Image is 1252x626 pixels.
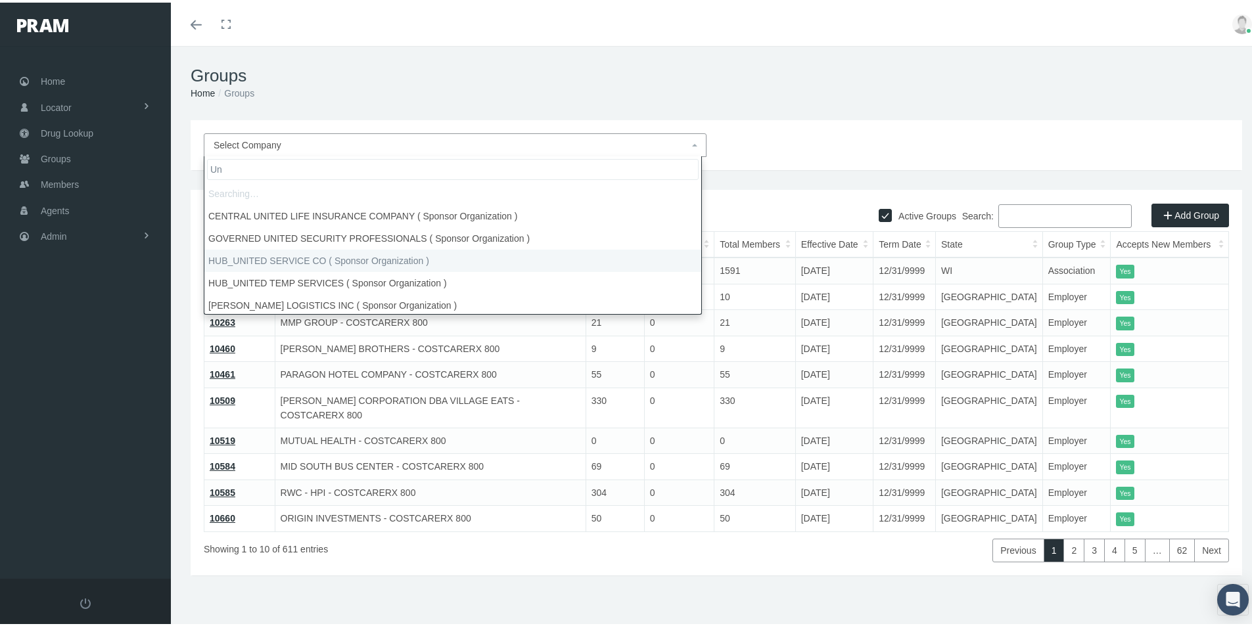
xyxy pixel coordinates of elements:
[586,425,644,451] td: 0
[210,315,235,325] a: 10263
[795,359,873,386] td: [DATE]
[1044,536,1065,560] a: 1
[1116,340,1134,354] itemstyle: Yes
[714,229,795,256] th: Total Members: activate to sort column ascending
[1111,229,1229,256] th: Accepts New Members: activate to sort column ascending
[935,281,1042,307] td: [GEOGRAPHIC_DATA]
[644,451,714,478] td: 0
[1116,366,1134,380] itemstyle: Yes
[795,425,873,451] td: [DATE]
[873,425,936,451] td: 12/31/9999
[795,281,873,307] td: [DATE]
[795,477,873,503] td: [DATE]
[873,307,936,334] td: 12/31/9999
[275,503,586,529] td: ORIGIN INVESTMENTS - COSTCARERX 800
[275,425,586,451] td: MUTUAL HEALTH - COSTCARERX 800
[714,451,795,478] td: 69
[1116,288,1134,302] itemstyle: Yes
[1116,432,1134,446] itemstyle: Yes
[1145,536,1170,560] a: …
[714,359,795,386] td: 55
[1042,255,1111,281] td: Association
[935,255,1042,281] td: WI
[275,477,586,503] td: RWC - HPI - COSTCARERX 800
[210,510,235,521] a: 10660
[714,425,795,451] td: 0
[714,255,795,281] td: 1591
[204,180,701,202] li: Searching…
[795,307,873,334] td: [DATE]
[1124,536,1146,560] a: 5
[1116,314,1134,328] itemstyle: Yes
[41,196,70,221] span: Agents
[204,247,701,269] li: HUB_UNITED SERVICE CO ( Sponsor Organization )
[191,85,215,96] a: Home
[586,451,644,478] td: 69
[1042,385,1111,425] td: Employer
[935,229,1042,256] th: State: activate to sort column ascending
[275,385,586,425] td: [PERSON_NAME] CORPORATION DBA VILLAGE EATS - COSTCARERX 800
[795,385,873,425] td: [DATE]
[1042,229,1111,256] th: Group Type: activate to sort column ascending
[204,269,701,292] li: HUB_UNITED TEMP SERVICES ( Sponsor Organization )
[204,225,701,247] li: GOVERNED UNITED SECURITY PROFESSIONALS ( Sponsor Organization )
[1063,536,1084,560] a: 2
[644,333,714,359] td: 0
[935,307,1042,334] td: [GEOGRAPHIC_DATA]
[873,255,936,281] td: 12/31/9999
[873,359,936,386] td: 12/31/9999
[1116,484,1134,498] itemstyle: Yes
[1194,536,1229,560] a: Next
[935,333,1042,359] td: [GEOGRAPHIC_DATA]
[644,503,714,529] td: 0
[210,341,235,351] a: 10460
[210,433,235,443] a: 10519
[41,221,67,246] span: Admin
[1104,536,1125,560] a: 4
[1042,281,1111,307] td: Employer
[586,503,644,529] td: 50
[873,503,936,529] td: 12/31/9999
[714,333,795,359] td: 9
[873,333,936,359] td: 12/31/9999
[873,451,936,478] td: 12/31/9999
[714,307,795,334] td: 21
[1217,581,1249,613] div: Open Intercom Messenger
[644,359,714,386] td: 0
[1151,201,1229,225] a: Add Group
[1169,536,1195,560] a: 62
[210,458,235,469] a: 10584
[644,385,714,425] td: 0
[1084,536,1105,560] a: 3
[892,206,956,221] label: Active Groups
[1116,392,1134,406] itemstyle: Yes
[873,281,936,307] td: 12/31/9999
[1042,451,1111,478] td: Employer
[204,292,701,314] li: [PERSON_NAME] LOGISTICS INC ( Sponsor Organization )
[1116,262,1134,276] itemstyle: Yes
[210,485,235,495] a: 10585
[644,425,714,451] td: 0
[714,385,795,425] td: 330
[215,83,254,98] li: Groups
[586,307,644,334] td: 21
[41,144,71,169] span: Groups
[714,477,795,503] td: 304
[935,503,1042,529] td: [GEOGRAPHIC_DATA]
[275,333,586,359] td: [PERSON_NAME] BROTHERS - COSTCARERX 800
[935,425,1042,451] td: [GEOGRAPHIC_DATA]
[1042,503,1111,529] td: Employer
[998,202,1132,225] input: Search:
[714,503,795,529] td: 50
[795,451,873,478] td: [DATE]
[1116,510,1134,524] itemstyle: Yes
[191,63,1242,83] h1: Groups
[873,477,936,503] td: 12/31/9999
[275,359,586,386] td: PARAGON HOTEL COMPANY - COSTCARERX 800
[214,137,281,148] span: Select Company
[41,169,79,194] span: Members
[204,202,701,225] li: CENTRAL UNITED LIFE INSURANCE COMPANY ( Sponsor Organization )
[275,307,586,334] td: MMP GROUP - COSTCARERX 800
[586,333,644,359] td: 9
[41,93,72,118] span: Locator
